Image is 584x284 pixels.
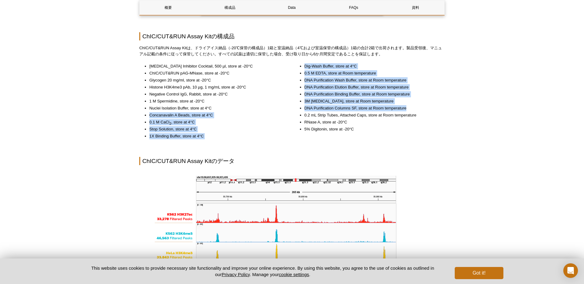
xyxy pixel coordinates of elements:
[149,63,284,69] li: [MEDICAL_DATA] Inhibitor Cocktail, 500 µl, store at -20°C
[149,105,284,111] li: Nuclei Isolation Buffer, store at 4°C
[304,84,439,90] li: DNA Purification Elution Buffer, store at Room temperature
[149,126,284,132] li: Stop Solution, store at 4°C
[139,157,445,165] h2: ChIC/CUT&RUN Assay Kitのデータ
[304,70,439,76] li: 0.5 M EDTA, store at Room temperature
[149,70,284,76] li: ChIC/CUT&RUN pAG-MNase, store at -20°C
[304,63,439,69] li: Dig-Wash Buffer, store at 4°C
[149,91,284,97] li: Negative Control IgG, Rabbit, store at -20°C
[149,112,284,118] li: Concanavalin A Beads, store at 4°C
[304,77,439,83] li: DNA Purification Wash Buffer, store at Room temperature
[263,0,320,15] a: Data
[387,0,444,15] a: 資料
[304,91,439,97] li: DNA Purification Binding Buffer, store at Room temperature
[325,0,382,15] a: FAQs
[304,112,439,118] li: 0.2 mL Strip Tubes, Attached Caps, store at Room temperature
[304,119,439,125] li: RNase A, store at -20°C
[139,45,445,57] p: ChIC/CUT&RUN Assay Kitは、ドライアイス納品（-20℃保管の構成品）1箱と室温納品（4℃および室温保管の構成品）1箱の合計2箱で出荷されます。製品受領後、マニュアル記載の条件...
[149,84,284,90] li: Histone H3K4me3 pAb, 10 µg, 1 mg/mL store at -20°C
[149,119,284,125] li: 0.1 M CaCl , store at 4°C
[304,126,439,132] li: 5% Digitonin, store at -20°C
[140,0,197,15] a: 概要
[169,122,171,125] sub: 2
[222,272,250,277] a: Privacy Policy
[201,0,259,15] a: 構成品
[149,98,284,104] li: 1 M Spermidine, store at -20°C
[455,267,503,279] button: Got it!
[81,265,445,278] p: This website uses cookies to provide necessary site functionality and improve your online experie...
[279,272,309,277] button: cookie settings
[149,77,284,83] li: Glycogen 20 mg/ml, store at -20°C
[563,263,578,278] div: Open Intercom Messenger
[139,32,445,40] h2: ChIC/CUT&RUN Assay Kitの構成品
[304,105,439,111] li: DNA Purification Columns SF, store at Room temperature
[304,98,439,104] li: 3M [MEDICAL_DATA], store at Room temperature
[149,133,284,139] li: 1X Binding Buffer, store at 4°C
